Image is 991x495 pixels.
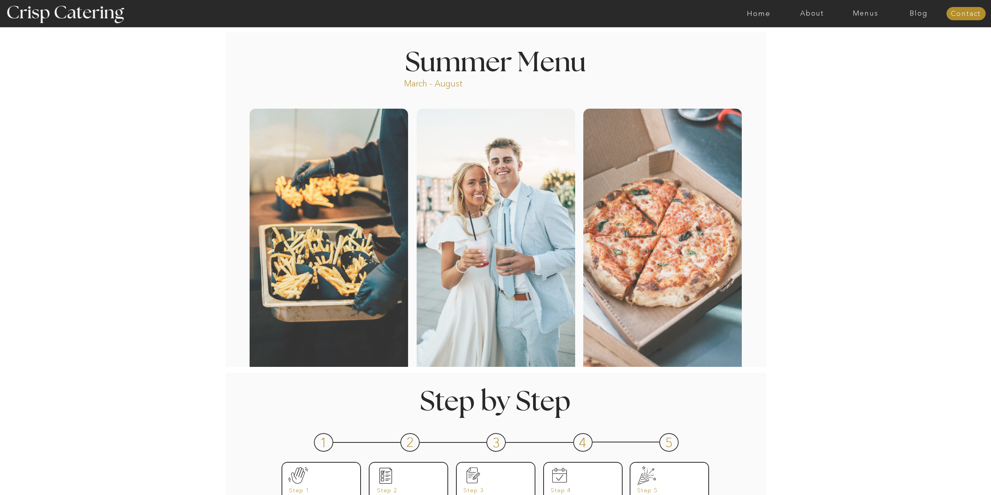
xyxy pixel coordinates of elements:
[785,10,839,18] a: About
[387,389,604,412] h1: Step by Step
[406,435,415,446] h3: 2
[492,436,501,447] h3: 3
[387,49,604,72] h1: Summer Menu
[579,436,588,447] h3: 4
[732,10,785,18] a: Home
[892,10,945,18] a: Blog
[404,78,511,87] p: March - August
[839,10,892,18] a: Menus
[320,436,329,447] h3: 1
[946,10,986,18] a: Contact
[665,436,674,447] h3: 5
